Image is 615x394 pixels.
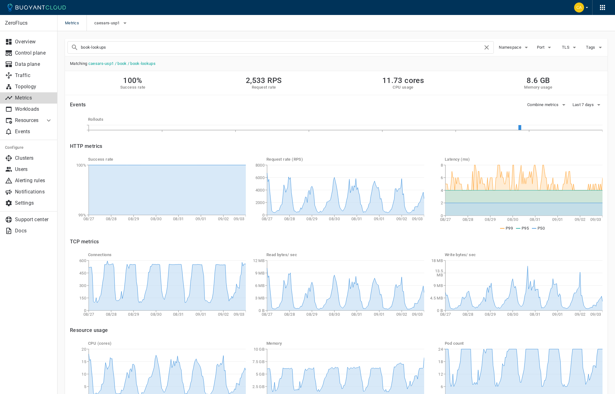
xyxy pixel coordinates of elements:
[431,258,443,263] tspan: 18 MB
[441,175,443,180] tspan: 6
[76,163,86,168] tspan: 100%
[15,228,52,234] p: Docs
[88,341,246,346] h5: CPU (cores)
[252,384,265,389] tspan: 2.5 GB
[259,308,265,313] tspan: 0 B
[79,271,86,275] tspan: 450
[552,217,563,222] tspan: 09/01
[253,347,265,352] tspan: 10 GB
[552,312,563,317] tspan: 09/01
[196,216,206,221] tspan: 09/01
[306,312,317,317] tspan: 08/29
[560,43,580,52] button: TLS
[485,312,496,317] tspan: 08/29
[15,84,52,90] p: Topology
[253,258,265,263] tspan: 12 MB
[586,45,596,50] span: Tags
[527,102,560,107] span: Combine metrics
[70,239,603,245] h4: TCP metrics
[82,347,86,352] tspan: 20
[382,85,424,90] h5: CPU usage
[106,312,117,317] tspan: 08/28
[84,308,86,313] tspan: 0
[83,312,94,317] tspan: 08/27
[562,45,571,50] span: TLS
[284,312,295,317] tspan: 08/28
[82,372,86,377] tspan: 10
[507,312,518,317] tspan: 08/30
[573,100,603,109] button: Last 7 days
[88,117,603,122] h5: Rollouts
[15,72,52,79] p: Traffic
[15,166,52,173] p: Users
[351,312,362,317] tspan: 08/31
[255,296,265,300] tspan: 3 MB
[79,283,86,288] tspan: 300
[266,341,424,346] h5: Memory
[15,216,52,223] p: Support center
[538,226,545,231] span: P50
[196,312,206,317] tspan: 09/01
[535,43,555,52] button: Port
[88,252,246,257] h5: Connections
[437,273,443,277] tspan: MB
[575,217,586,222] tspan: 09/02
[79,258,86,263] tspan: 600
[527,100,568,109] button: Combine metrics
[396,216,407,221] tspan: 09/02
[234,312,245,317] tspan: 09/03
[530,217,541,222] tspan: 08/31
[440,217,451,222] tspan: 08/27
[128,216,139,221] tspan: 08/29
[499,43,530,52] button: Namespace
[88,157,246,162] h5: Success rate
[151,216,161,221] tspan: 08/30
[374,312,385,317] tspan: 09/01
[573,102,595,107] span: Last 7 days
[374,216,385,221] tspan: 09/01
[463,312,474,317] tspan: 08/28
[434,283,443,288] tspan: 9 MB
[173,216,184,221] tspan: 08/31
[234,216,245,221] tspan: 09/03
[252,359,265,364] tspan: 7.5 GB
[15,106,52,112] p: Workloads
[255,283,265,288] tspan: 6 MB
[15,189,52,195] p: Notifications
[15,155,52,161] p: Clusters
[445,252,603,257] h5: Write bytes / sec
[329,312,340,317] tspan: 08/30
[218,216,229,221] tspan: 09/02
[396,312,407,317] tspan: 09/02
[94,21,121,26] span: caesars-usp1
[88,61,156,66] a: caesars-usp1 / book / book-lookups
[590,312,601,317] tspan: 09/03
[65,15,87,31] span: Metrics
[15,200,52,206] p: Settings
[437,308,443,313] tspan: 0 B
[5,20,52,26] p: ZeroFlucs
[284,216,295,221] tspan: 08/28
[15,95,52,101] p: Metrics
[530,312,541,317] tspan: 08/31
[255,175,265,180] tspan: 6000
[382,76,424,85] h2: 11.73 cores
[255,163,265,168] tspan: 8000
[79,296,86,300] tspan: 150
[537,45,546,50] span: Port
[15,129,52,135] p: Events
[65,56,608,71] span: Matching
[82,359,86,364] tspan: 15
[412,312,423,317] tspan: 09/03
[445,341,603,346] h5: Pod count
[128,312,139,317] tspan: 08/29
[255,200,265,205] tspan: 2000
[70,327,603,333] h4: Resource usage
[15,117,40,124] p: Resources
[15,61,52,67] p: Data plane
[83,216,94,221] tspan: 08/27
[506,226,513,231] span: P99
[262,213,265,217] tspan: 0
[120,85,146,90] h5: Success rate
[438,359,443,364] tspan: 18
